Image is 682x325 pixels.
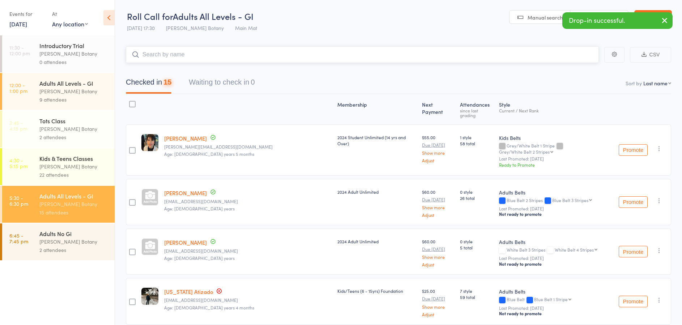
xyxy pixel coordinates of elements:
a: Show more [422,255,454,259]
span: 26 total [460,195,493,201]
div: $25.00 [422,288,454,316]
a: Adjust [422,158,454,163]
div: 2 attendees [39,133,108,141]
time: 12:00 - 1:00 pm [9,82,27,94]
div: At [52,8,88,20]
div: Introductory Trial [39,42,108,50]
div: Tots Class [39,117,108,125]
div: Kids/Teens (6 - 15yrs) Foundation [337,288,416,294]
label: Sort by [626,80,642,87]
span: Main Mat [235,24,257,31]
div: Current / Next Rank [499,108,613,113]
a: 3:45 -4:15 pmTots Class[PERSON_NAME] Botany2 attendees [2,111,115,147]
div: $55.00 [422,134,454,163]
time: 6:45 - 7:45 pm [9,232,28,244]
span: Roll Call for [127,10,173,22]
a: Adjust [422,262,454,267]
small: Due [DATE] [422,142,454,147]
time: 5:30 - 6:30 pm [9,195,28,206]
a: 4:30 -5:15 pmKids & Teens Classes[PERSON_NAME] Botany22 attendees [2,148,115,185]
div: $60.00 [422,238,454,267]
div: Events for [9,8,45,20]
div: Adults All Levels - GI [39,79,108,87]
div: Adults No Gi [39,230,108,238]
div: [PERSON_NAME] Botany [39,238,108,246]
small: Due [DATE] [422,247,454,252]
small: Henryarancibia@hotmail.com [164,199,332,204]
span: [DATE] 17:30 [127,24,155,31]
div: Style [496,97,616,121]
time: 4:30 - 5:15 pm [9,157,27,169]
small: Due [DATE] [422,296,454,301]
div: Blue Belt [499,297,613,303]
div: 15 attendees [39,208,108,217]
small: george@gmabuild.com.au [164,144,332,149]
div: White Belt 3 Stripes [499,247,613,253]
span: [PERSON_NAME] Botany [166,24,224,31]
div: Blue Belt 2 Stripes [499,198,613,204]
div: $60.00 [422,189,454,217]
span: Age: [DEMOGRAPHIC_DATA] years [164,255,235,261]
div: 22 attendees [39,171,108,179]
div: White Belt 4 Stripes [555,247,594,252]
a: 6:45 -7:45 pmAdults No Gi[PERSON_NAME] Botany2 attendees [2,223,115,260]
small: Last Promoted: [DATE] [499,256,613,261]
small: astudillo0187@gmail.com [164,248,332,253]
small: Due [DATE] [422,197,454,202]
div: Adults All Levels - GI [39,192,108,200]
span: 59 total [460,294,493,300]
div: Blue Belt 3 Stripes [552,198,588,202]
button: Checked in15 [126,74,171,94]
div: [PERSON_NAME] Botany [39,200,108,208]
a: [DATE] [9,20,27,28]
div: 2 attendees [39,246,108,254]
a: 11:30 -12:00 pmIntroductory Trial[PERSON_NAME] Botany0 attendees [2,35,115,72]
div: Any location [52,20,88,28]
button: Waiting to check in0 [189,74,255,94]
span: 0 style [460,238,493,244]
a: 12:00 -1:00 pmAdults All Levels - GI[PERSON_NAME] Botany9 attendees [2,73,115,110]
span: Age: [DEMOGRAPHIC_DATA] years 4 months [164,304,254,311]
span: Age: [DEMOGRAPHIC_DATA] years [164,205,235,211]
span: 0 style [460,189,493,195]
span: Manual search [528,14,563,21]
a: [PERSON_NAME] [164,189,207,197]
div: Last name [643,80,668,87]
div: 9 attendees [39,95,108,104]
span: Age: [DEMOGRAPHIC_DATA] years 5 months [164,151,254,157]
div: Atten­dances [457,97,496,121]
div: Not ready to promote [499,211,613,217]
div: Adults Belts [499,288,613,295]
div: 2024 Adult Unlimited [337,238,416,244]
span: 5 total [460,244,493,251]
div: 2024 Adult Unlimited [337,189,416,195]
span: 1 style [460,134,493,140]
div: Not ready to promote [499,311,613,316]
div: since last grading [460,108,493,117]
a: [US_STATE] Atizado [164,288,213,295]
div: [PERSON_NAME] Botany [39,87,108,95]
time: 3:45 - 4:15 pm [9,120,27,131]
div: Drop-in successful. [562,12,673,29]
div: [PERSON_NAME] Botany [39,125,108,133]
small: Last Promoted: [DATE] [499,206,613,211]
a: 5:30 -6:30 pmAdults All Levels - GI[PERSON_NAME] Botany15 attendees [2,186,115,223]
span: Adults All Levels - GI [173,10,253,22]
div: Adults Belts [499,238,613,245]
img: image1658474607.png [141,134,158,151]
button: CSV [630,47,671,63]
time: 11:30 - 12:00 pm [9,44,30,56]
span: 58 total [460,140,493,146]
div: Grey/White Belt 1 Stripe [499,143,613,154]
div: Kids Belts [499,134,613,141]
a: Adjust [422,213,454,217]
div: Not ready to promote [499,261,613,267]
div: Membership [334,97,419,121]
div: 15 [163,78,171,86]
button: Promote [619,296,648,307]
div: Kids & Teens Classes [39,154,108,162]
div: Next Payment [419,97,457,121]
div: [PERSON_NAME] Botany [39,50,108,58]
div: Blue Belt 1 Stripe [534,297,568,302]
a: Adjust [422,312,454,317]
